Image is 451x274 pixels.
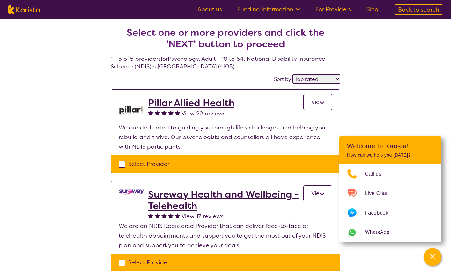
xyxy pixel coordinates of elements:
img: fullstar [168,213,174,218]
a: Sureway Health and Wellbeing - Telehealth [148,189,303,212]
p: We are an NDIS Registered Provider that can deliver face-to-face or telehealth appointments and s... [119,221,332,250]
a: Back to search [394,4,443,15]
span: Facebook [365,208,396,218]
h2: Welcome to Karista! [347,142,434,150]
span: View 17 reviews [181,213,224,220]
img: fullstar [161,110,167,115]
span: View 22 reviews [181,110,226,117]
img: fullstar [175,213,180,218]
a: For Providers [315,5,351,13]
a: View 17 reviews [181,212,224,221]
span: Back to search [398,6,439,13]
h4: 1 - 5 of 5 providers for Psychology , Adult - 18 to 64 , National Disability Insurance Scheme (ND... [111,12,340,70]
img: fullstar [161,213,167,218]
img: vgwqq8bzw4bddvbx0uac.png [119,189,144,195]
img: fullstar [175,110,180,115]
img: rfh6iifgakk6qm0ilome.png [119,97,144,123]
label: Sort by: [274,76,292,82]
a: View 22 reviews [181,109,226,118]
span: Call us [365,169,389,179]
a: Web link opens in a new tab. [339,223,441,242]
span: Live Chat [365,189,395,198]
a: View [303,94,332,110]
span: WhatsApp [365,228,397,237]
div: Channel Menu [339,136,441,242]
span: View [311,190,324,197]
button: Channel Menu [424,248,441,266]
a: About us [197,5,222,13]
span: View [311,98,324,106]
img: fullstar [148,213,153,218]
a: Pillar Allied Health [148,97,234,109]
img: Karista logo [8,5,40,14]
a: Blog [366,5,379,13]
h2: Select one or more providers and click the 'NEXT' button to proceed [118,27,333,50]
a: View [303,185,332,201]
ul: Choose channel [339,164,441,242]
a: Funding Information [237,5,300,13]
p: How can we help you [DATE]? [347,153,434,158]
img: fullstar [155,213,160,218]
img: fullstar [155,110,160,115]
img: fullstar [168,110,174,115]
img: fullstar [148,110,153,115]
p: We are dedicated to guiding you through life's challenges and helping you rebuild and thrive. Our... [119,123,332,152]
